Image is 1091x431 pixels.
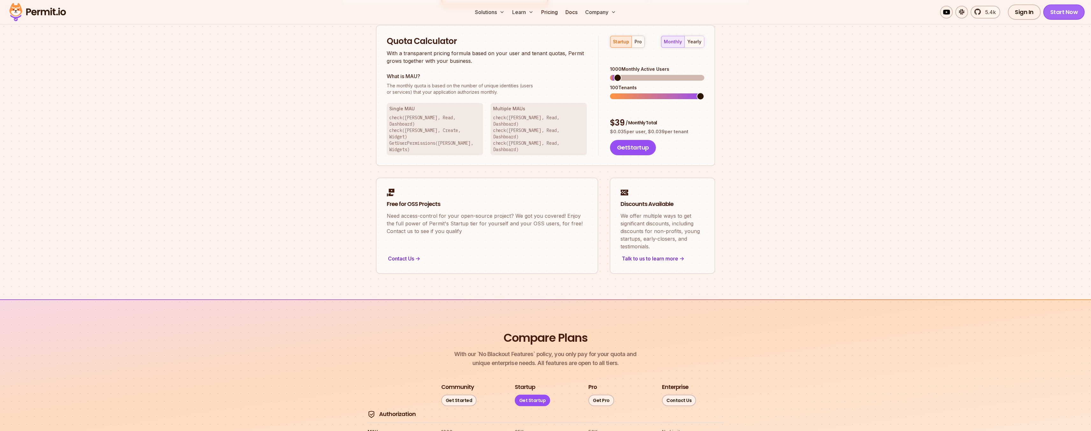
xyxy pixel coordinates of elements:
[387,254,587,263] div: Contact Us
[610,140,656,155] button: GetStartup
[454,350,636,359] span: With our `No Blackout Features` policy, you only pay for your quota and
[621,200,704,208] h2: Discounts Available
[415,255,420,262] span: ->
[376,178,598,274] a: Free for OSS ProjectsNeed access-control for your open-source project? We got you covered! Enjoy ...
[379,410,416,418] h4: Authorization
[1008,4,1041,20] a: Sign In
[610,128,704,135] p: $ 0.035 per user, $ 0.039 per tenant
[588,395,614,406] a: Get Pro
[387,200,587,208] h2: Free for OSS Projects
[387,72,587,80] h3: What is MAU?
[588,383,597,391] h3: Pro
[441,383,474,391] h3: Community
[610,84,704,91] div: 100 Tenants
[387,36,587,47] h2: Quota Calculator
[687,39,701,45] div: yearly
[610,178,715,274] a: Discounts AvailableWe offer multiple ways to get significant discounts, including discounts for n...
[662,395,696,406] a: Contact Us
[662,383,688,391] h3: Enterprise
[563,6,580,18] a: Docs
[971,6,1000,18] a: 5.4k
[626,120,657,126] span: / Monthly Total
[679,255,684,262] span: ->
[454,350,636,368] p: unique enterprise needs. All features are open to all tiers.
[493,114,584,153] p: check([PERSON_NAME], Read, Dashboard) check([PERSON_NAME], Read, Dashboard) check([PERSON_NAME], ...
[441,395,477,406] a: Get Started
[504,330,588,346] h2: Compare Plans
[583,6,619,18] button: Company
[472,6,507,18] button: Solutions
[635,39,642,45] div: pro
[515,383,535,391] h3: Startup
[368,411,375,418] img: Authorization
[387,83,587,95] p: or services) that your application authorizes monthly.
[610,117,704,129] div: $ 39
[493,106,584,112] h3: Multiple MAUs
[621,254,704,263] div: Talk to us to learn more
[389,114,480,153] p: check([PERSON_NAME], Read, Dashboard) check([PERSON_NAME], Create, Widget) GetUserPermissions([PE...
[389,106,480,112] h3: Single MAU
[510,6,536,18] button: Learn
[387,83,587,89] span: The monthly quota is based on the number of unique identities (users
[387,212,587,235] p: Need access-control for your open-source project? We got you covered! Enjoy the full power of Per...
[387,49,587,65] p: With a transparent pricing formula based on your user and tenant quotas, Permit grows together wi...
[1043,4,1085,20] a: Start Now
[515,395,550,406] a: Get Startup
[610,66,704,72] div: 1000 Monthly Active Users
[6,1,69,23] img: Permit logo
[981,8,996,16] span: 5.4k
[539,6,560,18] a: Pricing
[621,212,704,250] p: We offer multiple ways to get significant discounts, including discounts for non-profits, young s...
